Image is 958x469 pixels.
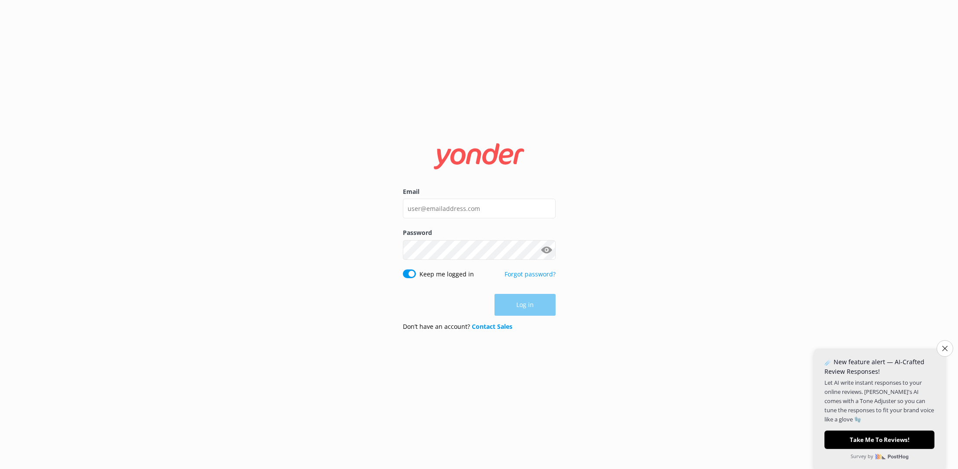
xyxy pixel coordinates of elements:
label: Keep me logged in [419,269,474,279]
label: Password [403,228,556,238]
a: Contact Sales [472,322,512,331]
input: user@emailaddress.com [403,199,556,218]
label: Email [403,187,556,197]
p: Don’t have an account? [403,322,512,331]
a: Forgot password? [505,270,556,278]
button: Show password [538,241,556,259]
